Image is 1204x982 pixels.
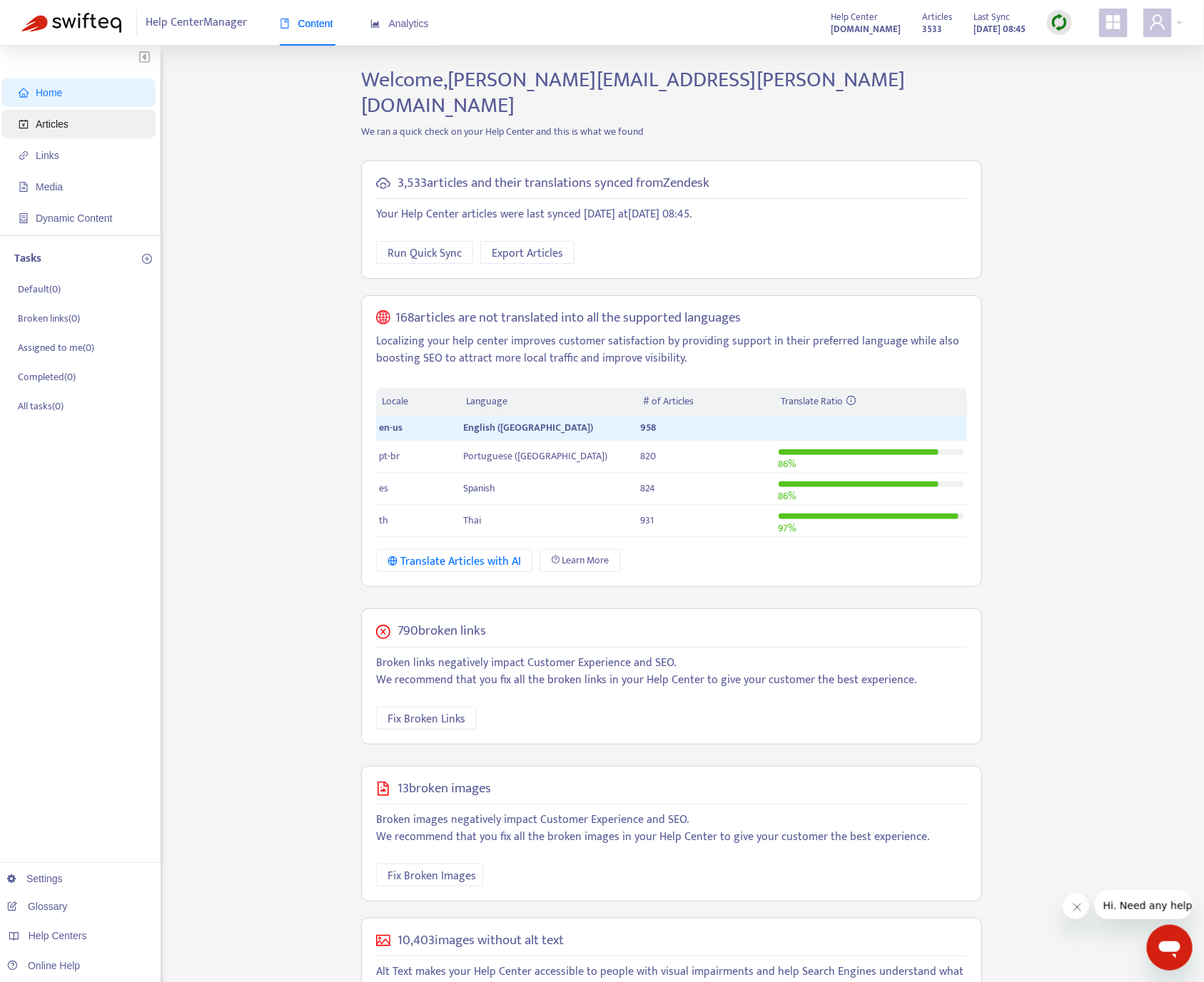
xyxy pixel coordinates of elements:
span: es [379,480,388,496]
span: 820 [640,448,656,464]
span: Content [280,18,333,29]
p: Broken links ( 0 ) [18,311,80,326]
strong: [DATE] 08:45 [973,21,1026,37]
div: Translate Articles with AI [388,553,521,571]
img: Swifteq [21,13,121,33]
span: Learn More [562,553,609,568]
span: th [379,512,388,528]
span: Run Quick Sync [388,245,462,262]
span: 958 [640,419,656,436]
span: 97 % [779,520,796,536]
button: Translate Articles with AI [376,549,532,572]
h5: 168 articles are not translated into all the supported languages [396,310,742,327]
a: Glossary [7,901,67,912]
p: Tasks [14,250,41,267]
button: Export Articles [480,241,575,264]
span: home [19,88,29,98]
span: Articles [922,9,952,25]
span: 86 % [779,488,796,504]
span: close-circle [376,625,390,639]
span: 86 % [779,456,796,472]
span: link [19,150,29,160]
p: We ran a quick check on your Help Center and this is what we found [350,124,993,139]
p: Broken images negatively impact Customer Experience and SEO. We recommend that you fix all the br... [376,812,967,846]
h5: 3,533 articles and their translations synced from Zendesk [398,175,709,192]
span: Welcome, [PERSON_NAME][EMAIL_ADDRESS][PERSON_NAME][DOMAIN_NAME] [361,62,905,123]
p: Default ( 0 ) [18,282,61,297]
span: Portuguese ([GEOGRAPHIC_DATA]) [463,448,607,464]
p: All tasks ( 0 ) [18,399,64,414]
button: Fix Broken Images [376,864,483,886]
span: Fix Broken Images [388,867,476,885]
iframe: Message from company [1095,890,1193,919]
p: Your Help Center articles were last synced [DATE] at [DATE] 08:45 . [376,206,967,223]
span: Spanish [463,480,495,496]
span: file-image [376,782,390,796]
span: account-book [19,119,29,129]
span: Media [36,181,63,193]
img: sync.dc5367851b00ba804db3.png [1051,14,1068,31]
span: Articles [36,118,69,130]
span: cloud-sync [376,176,390,190]
a: [DOMAIN_NAME] [831,21,901,37]
th: Language [460,388,637,416]
span: 931 [640,512,654,528]
span: Help Center Manager [146,9,248,36]
th: # of Articles [637,388,775,416]
span: Last Sync [973,9,1010,25]
a: Learn More [540,549,621,572]
span: Export Articles [492,245,563,262]
a: Online Help [7,960,80,971]
a: Settings [7,873,63,884]
p: Assigned to me ( 0 ) [18,340,94,355]
h5: 10,403 images without alt text [398,933,564,949]
h5: 13 broken images [398,781,491,797]
button: Run Quick Sync [376,241,473,264]
th: Locale [376,388,460,416]
button: Fix Broken Links [376,707,477,730]
div: Translate Ratio [781,394,961,409]
span: Analytics [370,18,429,29]
p: Completed ( 0 ) [18,369,76,384]
iframe: Close message [1063,893,1090,920]
span: container [19,213,29,223]
span: Thai [463,512,481,528]
span: appstore [1105,14,1122,31]
span: English ([GEOGRAPHIC_DATA]) [463,419,593,436]
span: area-chart [370,19,380,29]
h5: 790 broken links [398,623,486,640]
span: Hi. Need any help? [9,10,103,21]
span: Help Centers [29,930,87,941]
span: global [376,310,390,327]
span: picture [376,934,390,948]
span: Links [36,150,59,161]
span: Fix Broken Links [388,710,465,728]
p: Localizing your help center improves customer satisfaction by providing support in their preferre... [376,333,967,367]
p: Broken links negatively impact Customer Experience and SEO. We recommend that you fix all the bro... [376,655,967,689]
span: user [1149,14,1166,31]
span: en-us [379,419,403,436]
span: 824 [640,480,655,496]
iframe: Button to launch messaging window [1147,925,1193,971]
span: Home [36,87,62,98]
span: book [280,19,290,29]
span: file-image [19,182,29,192]
span: Help Center [831,9,878,25]
span: pt-br [379,448,400,464]
strong: 3533 [922,21,942,37]
span: plus-circle [142,254,152,264]
span: Dynamic Content [36,213,112,224]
